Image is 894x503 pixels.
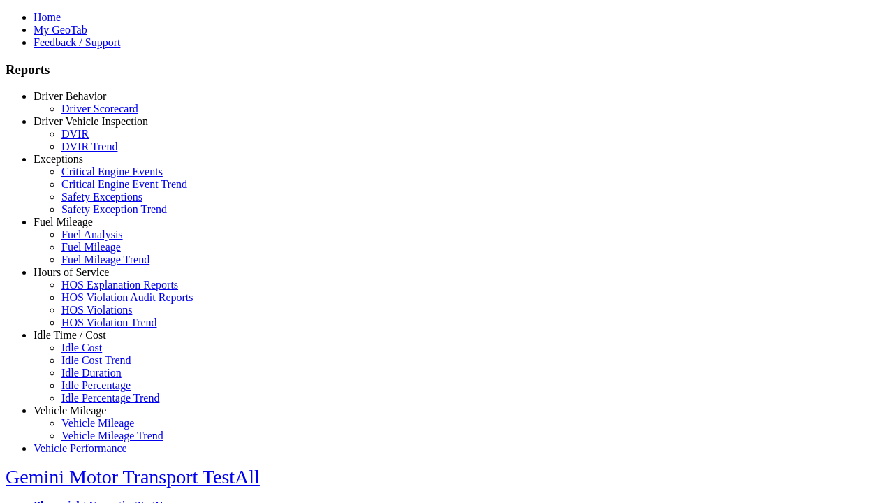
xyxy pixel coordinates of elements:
[61,279,178,291] a: HOS Explanation Reports
[34,329,106,341] a: Idle Time / Cost
[61,228,123,240] a: Fuel Analysis
[61,178,187,190] a: Critical Engine Event Trend
[61,367,122,379] a: Idle Duration
[61,342,102,353] a: Idle Cost
[34,442,127,454] a: Vehicle Performance
[34,404,106,416] a: Vehicle Mileage
[61,166,163,177] a: Critical Engine Events
[61,379,131,391] a: Idle Percentage
[61,140,117,152] a: DVIR Trend
[61,203,167,215] a: Safety Exception Trend
[6,466,260,488] a: Gemini Motor Transport TestAll
[34,24,87,36] a: My GeoTab
[61,354,131,366] a: Idle Cost Trend
[61,254,149,265] a: Fuel Mileage Trend
[61,241,121,253] a: Fuel Mileage
[61,417,134,429] a: Vehicle Mileage
[61,103,138,115] a: Driver Scorecard
[61,430,163,442] a: Vehicle Mileage Trend
[61,291,193,303] a: HOS Violation Audit Reports
[61,304,132,316] a: HOS Violations
[34,115,148,127] a: Driver Vehicle Inspection
[34,216,93,228] a: Fuel Mileage
[34,90,106,102] a: Driver Behavior
[61,191,142,203] a: Safety Exceptions
[34,153,83,165] a: Exceptions
[34,11,61,23] a: Home
[61,392,159,404] a: Idle Percentage Trend
[34,266,109,278] a: Hours of Service
[6,62,888,78] h3: Reports
[61,128,89,140] a: DVIR
[34,36,120,48] a: Feedback / Support
[61,316,157,328] a: HOS Violation Trend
